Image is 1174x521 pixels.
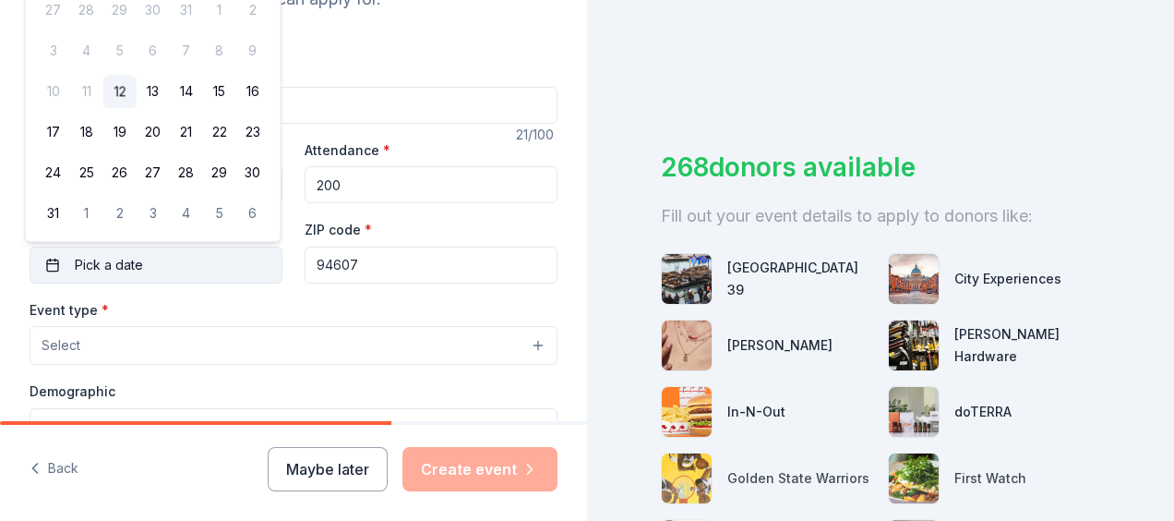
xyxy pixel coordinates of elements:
label: ZIP code [305,221,372,239]
button: 15 [203,76,236,109]
div: [PERSON_NAME] [727,334,833,357]
input: 20 [305,166,557,203]
div: [GEOGRAPHIC_DATA] 39 [727,257,873,301]
div: doTERRA [954,401,1012,423]
img: photo for City Experiences [889,254,939,304]
div: In-N-Out [727,401,785,423]
label: Demographic [30,382,115,401]
button: 12 [103,76,137,109]
button: 18 [70,116,103,150]
button: 22 [203,116,236,150]
button: 31 [37,198,70,231]
button: 30 [236,157,270,190]
button: Select [30,326,557,365]
button: 20 [137,116,170,150]
img: photo for San Francisco Pier 39 [662,254,712,304]
img: photo for Kendra Scott [662,321,712,370]
button: 26 [103,157,137,190]
button: 24 [37,157,70,190]
span: Pick a date [75,254,143,276]
button: 5 [203,198,236,231]
label: Attendance [305,141,390,160]
input: Spring Fundraiser [30,87,557,124]
span: Select [42,417,80,439]
button: 14 [170,76,203,109]
button: Pick a date [30,247,282,284]
img: photo for In-N-Out [662,387,712,437]
button: 1 [70,198,103,231]
span: Select [42,334,80,357]
div: [PERSON_NAME] Hardware [954,323,1100,368]
button: 25 [70,157,103,190]
button: 3 [137,198,170,231]
button: Maybe later [268,447,388,491]
button: 17 [37,116,70,150]
button: 19 [103,116,137,150]
button: 4 [170,198,203,231]
div: 268 donors available [661,148,1100,187]
img: photo for Cole Hardware [889,321,939,370]
button: 6 [236,198,270,231]
label: Event type [30,301,109,320]
button: Back [30,450,78,489]
div: 21 /100 [516,124,557,146]
button: 2 [103,198,137,231]
button: 28 [170,157,203,190]
button: 29 [203,157,236,190]
button: Select [30,408,557,447]
div: Fill out your event details to apply to donors like: [661,201,1100,231]
button: 21 [170,116,203,150]
button: 13 [137,76,170,109]
button: 27 [137,157,170,190]
img: photo for doTERRA [889,387,939,437]
div: City Experiences [954,268,1061,290]
input: 12345 (U.S. only) [305,247,557,284]
button: 23 [236,116,270,150]
button: 16 [236,76,270,109]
